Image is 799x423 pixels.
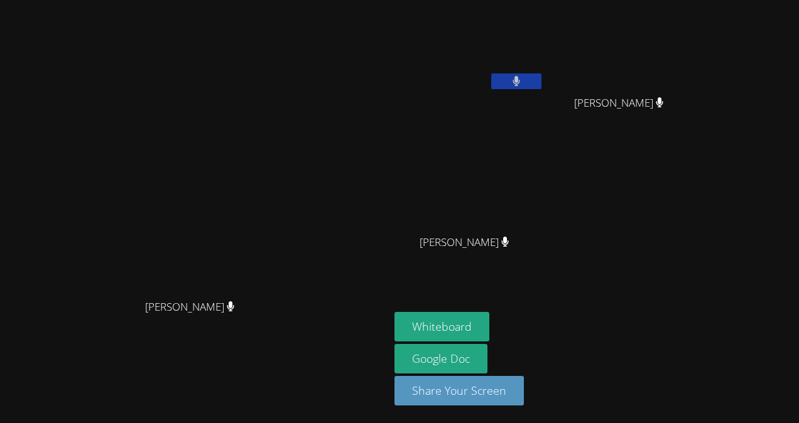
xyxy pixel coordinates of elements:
[574,94,664,112] span: [PERSON_NAME]
[394,312,489,341] button: Whiteboard
[145,298,235,316] span: [PERSON_NAME]
[394,344,487,373] a: Google Doc
[420,233,509,252] span: [PERSON_NAME]
[394,376,524,405] button: Share Your Screen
